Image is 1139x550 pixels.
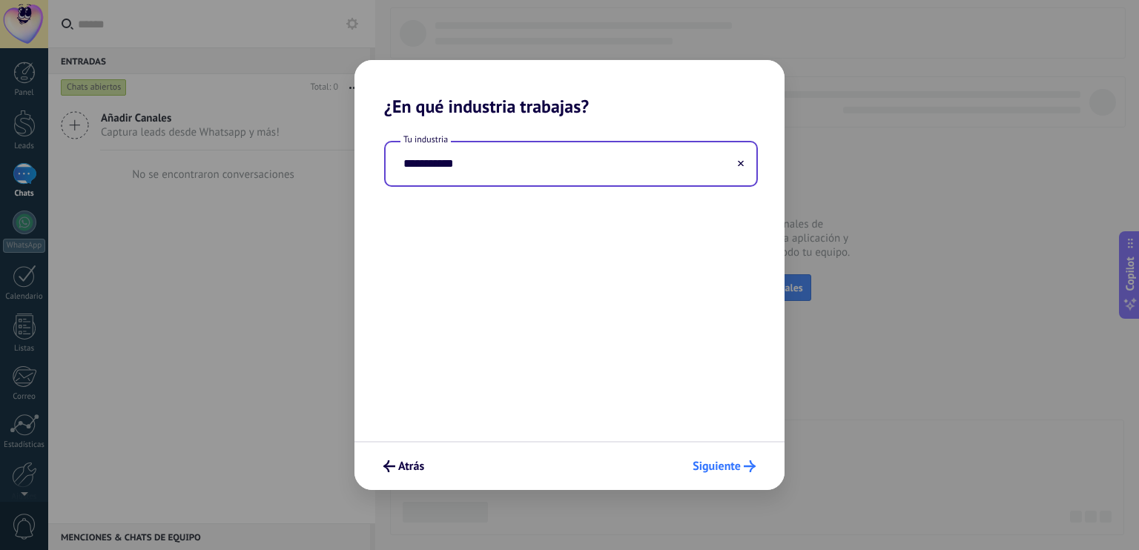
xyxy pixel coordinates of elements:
[377,454,431,479] button: Atrás
[686,454,762,479] button: Siguiente
[354,60,785,117] h2: ¿En qué industria trabajas?
[400,133,451,146] span: Tu industria
[693,461,741,471] span: Siguiente
[398,461,424,471] span: Atrás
